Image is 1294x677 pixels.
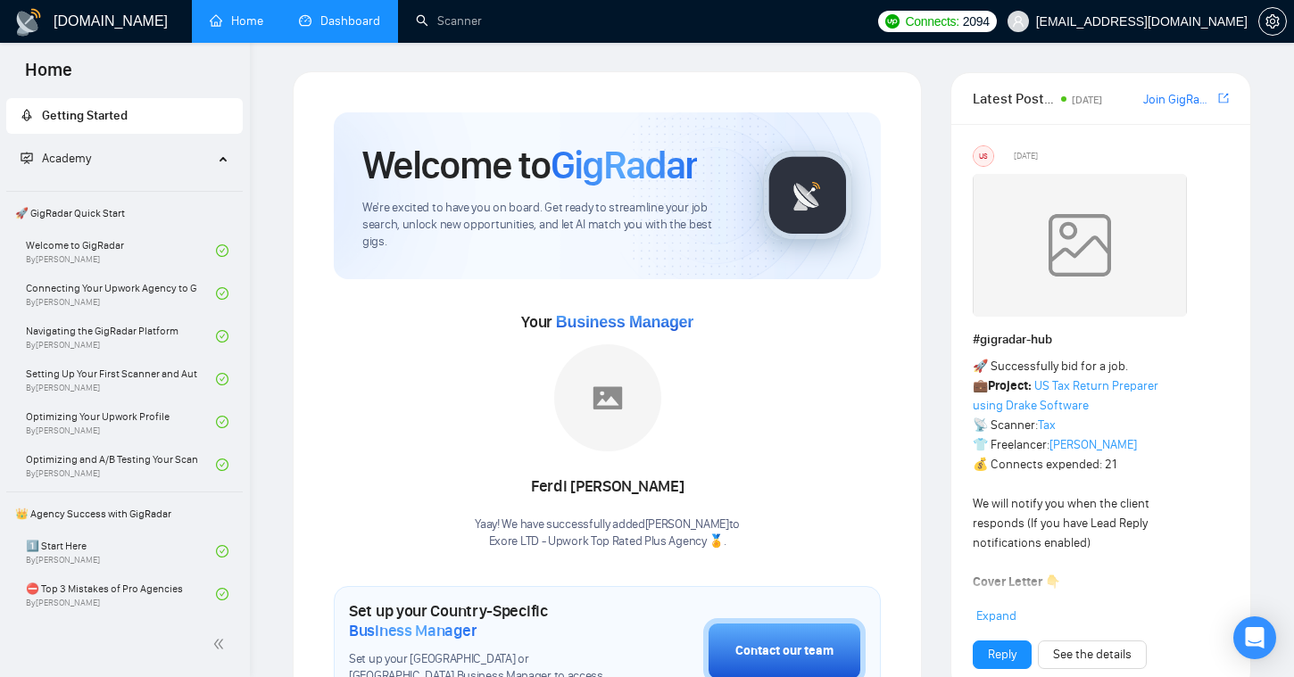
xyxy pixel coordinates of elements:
span: Latest Posts from the GigRadar Community [973,87,1056,110]
div: Yaay! We have successfully added [PERSON_NAME] to [475,516,740,550]
span: Business Manager [556,313,693,331]
span: rocket [21,109,33,121]
span: Your [521,312,693,332]
span: check-circle [216,416,228,428]
span: [DATE] [1014,148,1038,164]
span: setting [1259,14,1286,29]
img: placeholder.png [554,344,661,451]
button: Reply [973,640,1032,669]
span: check-circle [216,588,228,600]
a: US Tax Return Preparer using Drake Software [973,378,1158,413]
a: See the details [1053,645,1132,665]
a: Join GigRadar Slack Community [1143,90,1215,110]
img: gigradar-logo.png [763,151,852,240]
a: 1️⃣ Start HereBy[PERSON_NAME] [26,532,216,571]
button: setting [1258,7,1287,36]
a: export [1218,90,1229,107]
a: searchScanner [416,13,482,29]
span: Academy [21,151,91,166]
a: setting [1258,14,1287,29]
div: Ferdi [PERSON_NAME] [475,472,740,502]
span: check-circle [216,330,228,343]
a: Welcome to GigRadarBy[PERSON_NAME] [26,231,216,270]
span: 👑 Agency Success with GigRadar [8,496,241,532]
a: Tax [1038,417,1056,433]
h1: Welcome to [362,141,697,189]
span: [DATE] [1072,94,1102,106]
span: Business Manager [349,621,477,640]
img: weqQh+iSagEgQAAAABJRU5ErkJggg== [973,174,1187,317]
h1: Set up your Country-Specific [349,601,614,640]
a: ⛔ Top 3 Mistakes of Pro AgenciesBy[PERSON_NAME] [26,574,216,614]
button: See the details [1038,640,1147,669]
span: Home [11,57,87,95]
a: homeHome [210,13,263,29]
span: We're excited to have you on board. Get ready to streamline your job search, unlock new opportuni... [362,200,734,251]
a: Connecting Your Upwork Agency to GigRadarBy[PERSON_NAME] [26,274,216,313]
span: 2094 [963,12,990,31]
span: Getting Started [42,108,128,123]
img: logo [14,8,43,37]
span: check-circle [216,545,228,557]
span: 🚀 GigRadar Quick Start [8,195,241,231]
span: Expand [976,608,1016,623]
span: Academy [42,151,91,166]
p: Exore LTD - Upwork Top Rated Plus Agency 🏅 . [475,533,740,550]
div: Open Intercom Messenger [1233,616,1276,659]
h1: # gigradar-hub [973,330,1229,350]
span: export [1218,91,1229,105]
a: Optimizing Your Upwork ProfileBy[PERSON_NAME] [26,402,216,442]
a: dashboardDashboard [299,13,380,29]
li: Getting Started [6,98,243,134]
img: upwork-logo.png [885,14,900,29]
div: Contact our team [735,641,834,661]
a: Navigating the GigRadar PlatformBy[PERSON_NAME] [26,317,216,356]
span: check-circle [216,458,228,471]
strong: Project: [988,378,1032,393]
span: check-circle [216,244,228,257]
span: check-circle [216,373,228,385]
a: Setting Up Your First Scanner and Auto-BidderBy[PERSON_NAME] [26,359,216,399]
div: US [974,146,993,166]
span: double-left [212,635,230,653]
span: user [1012,15,1024,28]
span: check-circle [216,287,228,300]
a: Reply [988,645,1016,665]
span: Connects: [905,12,958,31]
a: Optimizing and A/B Testing Your Scanner for Better ResultsBy[PERSON_NAME] [26,445,216,484]
strong: Cover Letter 👇 [973,574,1060,590]
a: [PERSON_NAME] [1049,437,1137,452]
span: GigRadar [551,141,697,189]
span: fund-projection-screen [21,152,33,164]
